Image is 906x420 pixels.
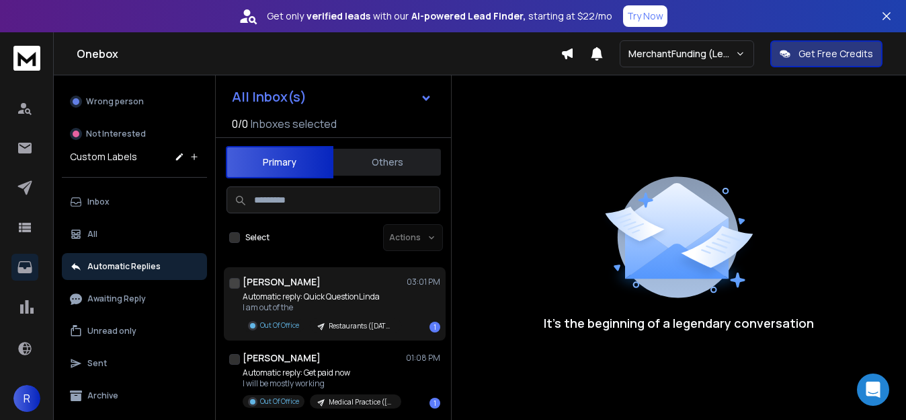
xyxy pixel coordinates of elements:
[62,88,207,115] button: Wrong person
[627,9,663,23] p: Try Now
[62,221,207,248] button: All
[628,47,735,61] p: MerchantFunding (LeadChimp)
[243,291,401,302] p: Automatic reply: Quick QuestionLinda
[87,390,118,401] p: Archive
[62,188,207,215] button: Inbox
[86,96,144,107] p: Wrong person
[411,9,526,23] strong: AI-powered Lead Finder,
[243,367,401,378] p: Automatic reply: Get paid now
[329,321,393,331] p: Restaurants ([DATE])
[86,129,146,139] p: Not Interested
[407,277,440,287] p: 03:01 PM
[87,261,161,272] p: Automatic Replies
[770,40,882,67] button: Get Free Credits
[243,275,321,289] h1: [PERSON_NAME]
[87,358,107,369] p: Sent
[70,150,137,164] h3: Custom Labels
[857,374,889,406] div: Open Intercom Messenger
[623,5,667,27] button: Try Now
[62,382,207,409] button: Archive
[13,385,40,412] button: R
[77,46,561,62] h1: Onebox
[406,353,440,363] p: 01:08 PM
[544,314,814,332] p: It’s the beginning of a legendary conversation
[429,398,440,409] div: 1
[260,320,299,330] p: Out Of Office
[221,83,443,110] button: All Inbox(s)
[62,318,207,345] button: Unread only
[226,146,333,178] button: Primary
[62,350,207,377] button: Sent
[87,293,146,304] p: Awaiting Reply
[267,9,612,23] p: Get only with our starting at $22/mo
[429,322,440,332] div: 1
[333,147,441,177] button: Others
[87,229,97,240] p: All
[306,9,370,23] strong: verified leads
[87,197,110,207] p: Inbox
[329,397,393,407] p: Medical Practice ([DATE])
[245,232,270,243] label: Select
[87,326,136,337] p: Unread only
[243,302,401,313] p: I am out of the
[243,351,321,365] h1: [PERSON_NAME]
[62,120,207,147] button: Not Interested
[62,285,207,312] button: Awaiting Reply
[232,90,306,104] h1: All Inbox(s)
[232,116,248,132] span: 0 / 0
[62,253,207,280] button: Automatic Replies
[13,46,40,71] img: logo
[251,116,337,132] h3: Inboxes selected
[243,378,401,389] p: I will be mostly working
[260,396,299,407] p: Out Of Office
[798,47,873,61] p: Get Free Credits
